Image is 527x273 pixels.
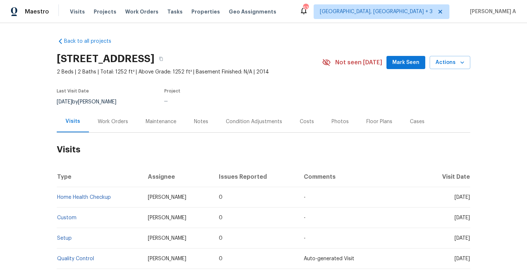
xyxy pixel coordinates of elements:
[142,167,213,187] th: Assignee
[167,9,183,14] span: Tasks
[70,8,85,15] span: Visits
[57,236,72,241] a: Setup
[304,236,306,241] span: -
[304,256,354,261] span: Auto-generated Visit
[366,118,392,125] div: Floor Plans
[219,256,223,261] span: 0
[148,195,186,200] span: [PERSON_NAME]
[455,236,470,241] span: [DATE]
[436,58,464,67] span: Actions
[57,167,142,187] th: Type
[57,133,470,167] h2: Visits
[303,4,308,12] div: 63
[148,215,186,220] span: [PERSON_NAME]
[304,215,306,220] span: -
[298,167,422,187] th: Comments
[320,8,433,15] span: [GEOGRAPHIC_DATA], [GEOGRAPHIC_DATA] + 3
[410,118,425,125] div: Cases
[455,215,470,220] span: [DATE]
[422,167,470,187] th: Visit Date
[191,8,220,15] span: Properties
[154,52,168,65] button: Copy Address
[57,195,111,200] a: Home Health Checkup
[335,59,382,66] span: Not seen [DATE]
[57,215,76,220] a: Custom
[194,118,208,125] div: Notes
[226,118,282,125] div: Condition Adjustments
[229,8,276,15] span: Geo Assignments
[57,98,125,106] div: by [PERSON_NAME]
[164,89,180,93] span: Project
[148,236,186,241] span: [PERSON_NAME]
[125,8,158,15] span: Work Orders
[57,38,127,45] a: Back to all projects
[57,68,322,76] span: 2 Beds | 2 Baths | Total: 1252 ft² | Above Grade: 1252 ft² | Basement Finished: N/A | 2014
[392,58,419,67] span: Mark Seen
[57,256,94,261] a: Quality Control
[146,118,176,125] div: Maintenance
[148,256,186,261] span: [PERSON_NAME]
[332,118,349,125] div: Photos
[219,236,223,241] span: 0
[219,195,223,200] span: 0
[57,89,89,93] span: Last Visit Date
[98,118,128,125] div: Work Orders
[57,99,72,105] span: [DATE]
[66,118,80,125] div: Visits
[219,215,223,220] span: 0
[213,167,298,187] th: Issues Reported
[455,195,470,200] span: [DATE]
[25,8,49,15] span: Maestro
[300,118,314,125] div: Costs
[164,98,305,103] div: ...
[386,56,425,69] button: Mark Seen
[57,55,154,62] h2: [STREET_ADDRESS]
[304,195,306,200] span: -
[467,8,516,15] span: [PERSON_NAME] A
[455,256,470,261] span: [DATE]
[430,56,470,69] button: Actions
[94,8,116,15] span: Projects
